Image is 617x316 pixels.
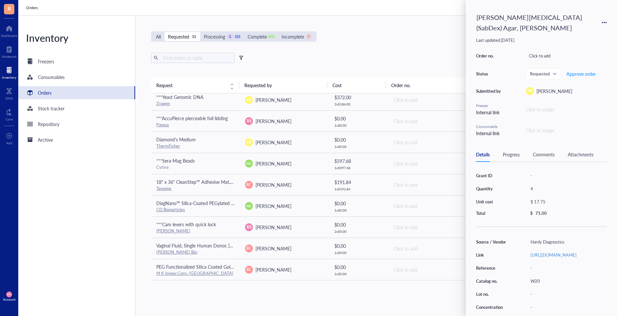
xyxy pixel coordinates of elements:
[38,58,54,65] div: Freezers
[156,94,203,100] span: ***Yeast Genomic DNA
[334,242,382,249] div: $ 0.00
[476,71,502,77] div: Status
[246,245,252,251] span: BC
[151,77,239,93] th: Request
[476,173,509,179] div: Grant ID
[306,34,312,39] div: 7
[156,206,185,213] a: CD Bioparticles
[334,229,382,233] div: 2 x $ 0.00
[248,33,267,40] div: Complete
[476,103,502,109] div: Freezer
[255,224,291,230] span: [PERSON_NAME]
[18,31,135,44] div: Inventory
[2,55,17,58] div: Notebook
[476,239,509,245] div: Source / Vendor
[535,210,547,216] div: 71.00
[334,221,382,228] div: $ 0.00
[531,252,577,258] a: [URL][DOMAIN_NAME]
[255,245,291,252] span: [PERSON_NAME]
[394,224,471,231] div: Click to add
[151,31,316,42] div: segmented control
[528,303,607,312] div: -
[476,199,509,205] div: Unit cost
[255,203,291,209] span: [PERSON_NAME]
[394,266,471,273] div: Click to add
[156,157,195,164] span: ***Sera-Mag Beads
[18,102,135,115] a: Stock tracker
[503,151,520,158] div: Progress
[528,263,607,273] div: -
[334,200,382,207] div: $ 0.00
[235,34,240,39] div: 224
[156,100,170,106] a: Zyagen
[394,245,471,252] div: Click to add
[334,102,382,106] div: 2 x $ 186.00
[476,109,502,116] div: Internal link
[334,136,382,143] div: $ 0.00
[246,267,252,273] span: BC
[247,118,252,124] span: RS
[334,187,382,191] div: 1 x $ 191.84
[156,121,169,128] a: Paxxus
[38,89,52,96] div: Orders
[161,53,232,63] input: Find orders in table
[476,265,509,271] div: Reference
[528,290,607,299] div: -
[327,77,386,93] th: Cost
[394,118,471,125] div: Click to add
[156,200,366,206] span: DiagNano™ Silica-Coated PEGylated Gold Nanorods, 10 nm, Absorption Max 850 nm, 10 nm Silica Shell
[394,202,471,210] div: Click to add
[255,97,291,103] span: [PERSON_NAME]
[8,4,11,12] span: R
[527,88,532,94] span: AR
[255,118,291,124] span: [PERSON_NAME]
[528,276,607,286] div: W20
[476,151,490,158] div: Details
[246,161,252,166] span: NG
[388,195,477,216] td: Click to add
[476,53,502,59] div: Order no.
[476,37,607,43] div: Last updated: [DATE]
[388,153,477,174] td: Click to add
[568,151,594,158] div: Attachments
[528,237,607,246] div: Hardy Diagnostics
[156,242,264,249] span: Vaginal Fluid, Single Human Donor, [MEDICAL_DATA]
[156,221,216,228] span: ***Cam levers with quick lock
[18,118,135,131] a: Repository
[394,139,471,146] div: Click to add
[566,71,596,76] span: Approve order
[8,293,10,295] span: MM
[566,69,596,79] button: Approve order
[246,182,252,188] span: BC
[269,34,274,39] div: 1035
[227,34,233,39] div: 2
[247,224,252,230] span: RS
[394,96,471,103] div: Click to add
[386,77,474,93] th: Order no.
[6,117,13,121] div: Core
[18,71,135,84] a: Consumables
[255,266,291,273] span: [PERSON_NAME]
[156,33,161,40] div: All
[6,86,13,100] a: DNA
[38,120,59,128] div: Repository
[2,44,17,58] a: Notebook
[388,110,477,132] td: Click to add
[388,132,477,153] td: Click to add
[156,82,226,89] span: Request
[6,96,13,100] div: DNA
[6,107,13,121] a: Core
[156,270,233,276] a: M K Impex Corp.-[GEOGRAPHIC_DATA]
[476,304,509,310] div: Concentration
[334,166,382,170] div: 1 x $ 597.68
[334,115,382,122] div: $ 0.00
[38,73,65,81] div: Consumables
[1,23,17,38] a: Dashboard
[334,179,382,186] div: $ 191.84
[528,184,607,193] div: 4
[3,297,16,301] div: Account
[476,278,509,284] div: Catalog no.
[394,160,471,167] div: Click to add
[334,272,382,276] div: 1 x $ 0.00
[476,210,509,216] div: Total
